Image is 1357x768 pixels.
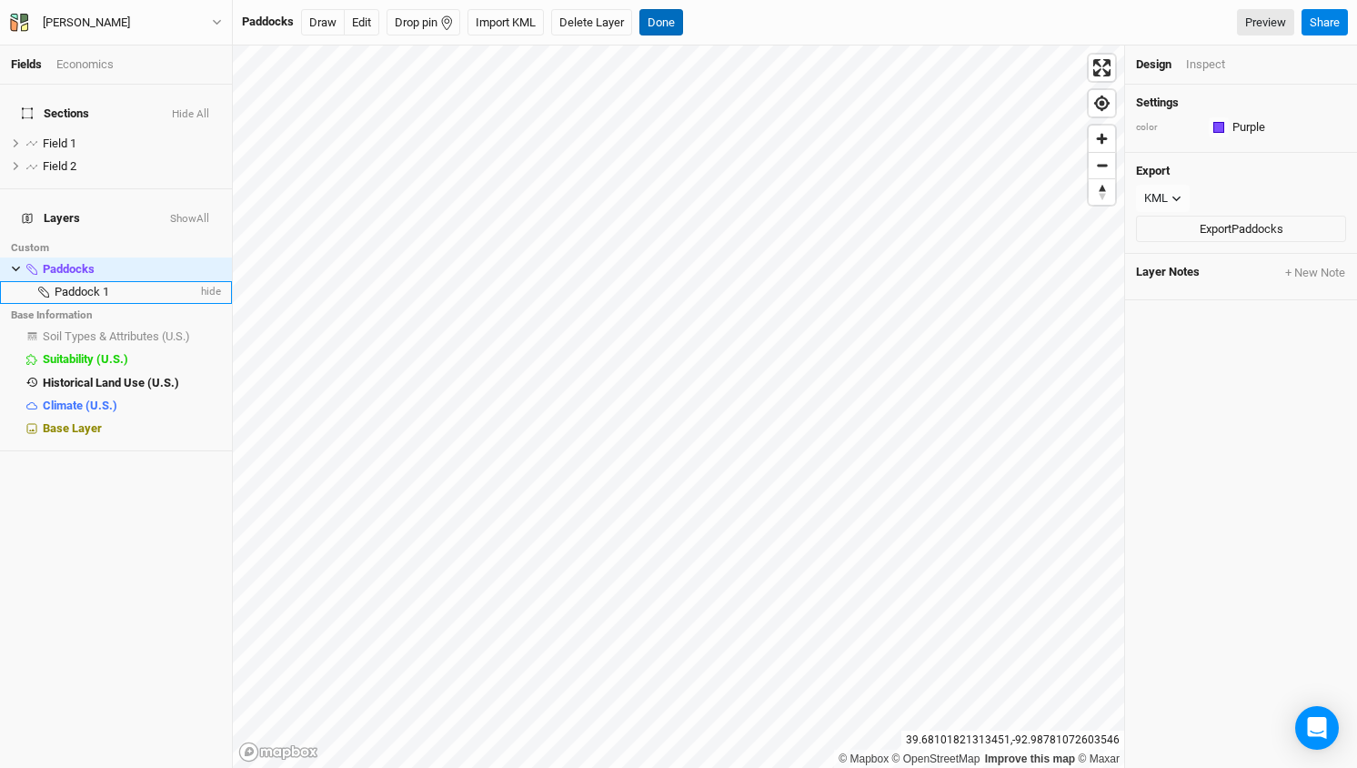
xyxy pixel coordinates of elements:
div: [PERSON_NAME] [43,14,130,32]
span: Paddocks [43,262,95,276]
button: Import KML [467,9,544,36]
div: Paddocks [242,14,294,30]
div: Historical Land Use (U.S.) [43,376,221,390]
div: Base Layer [43,421,221,436]
h4: Settings [1136,96,1346,110]
span: Soil Types & Attributes (U.S.) [43,329,190,343]
button: Zoom in [1089,126,1115,152]
div: Climate (U.S.) [43,399,221,413]
h4: Export [1136,164,1346,178]
button: Edit [344,9,379,36]
button: ExportPaddocks [1136,216,1346,243]
button: Find my location [1089,90,1115,116]
div: Paddocks [43,262,221,277]
div: Open Intercom Messenger [1295,706,1339,750]
button: Enter fullscreen [1089,55,1115,81]
span: Field 2 [43,159,76,173]
span: Field 1 [43,136,76,150]
span: Layer Notes [1136,265,1200,281]
span: Sections [22,106,89,121]
div: Suitability (U.S.) [43,352,221,367]
button: Hide All [171,108,210,121]
span: hide [197,281,221,304]
span: Suitability (U.S.) [43,352,128,366]
div: Purple [1232,119,1265,136]
button: + New Note [1284,265,1346,281]
a: Maxar [1078,753,1120,765]
div: Design [1136,56,1171,73]
button: Reset bearing to north [1089,178,1115,205]
a: Mapbox logo [238,742,318,763]
button: Done [639,9,683,36]
span: Zoom out [1089,153,1115,178]
button: Drop pin [387,9,460,36]
span: Paddock 1 [55,285,109,298]
a: Mapbox [839,753,889,765]
div: Inspect [1186,56,1225,73]
div: 39.68101821313451 , -92.98781072603546 [901,731,1124,750]
a: Improve this map [985,753,1075,765]
span: Reset bearing to north [1089,179,1115,205]
button: Zoom out [1089,152,1115,178]
button: KML [1136,185,1190,212]
span: Historical Land Use (U.S.) [43,376,179,389]
button: Share [1302,9,1348,36]
span: Climate (U.S.) [43,399,117,412]
a: Fields [11,57,42,71]
button: Delete Layer [551,9,632,36]
div: color [1136,121,1200,135]
div: Soil Types & Attributes (U.S.) [43,329,221,344]
div: Field 1 [43,136,221,151]
a: OpenStreetMap [892,753,980,765]
div: Economics [56,56,114,73]
span: Layers [22,211,80,226]
button: ShowAll [169,213,210,226]
div: KML [1144,189,1168,207]
button: Draw [301,9,345,36]
div: Paddock 1 [55,285,197,299]
a: Preview [1237,9,1294,36]
canvas: Map [233,45,1124,768]
div: Field 2 [43,159,221,174]
div: Marjorie Krumpelman [43,14,130,32]
button: [PERSON_NAME] [9,13,223,33]
span: Base Layer [43,421,102,435]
